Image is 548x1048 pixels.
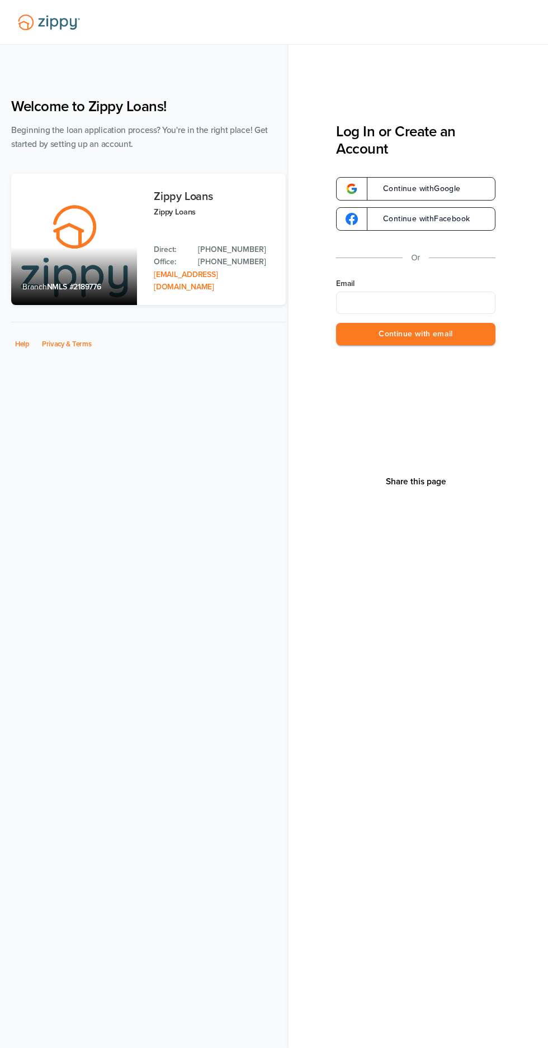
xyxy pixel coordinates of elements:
[15,340,30,349] a: Help
[336,323,495,346] button: Continue with email
[336,278,495,289] label: Email
[346,213,358,225] img: google-logo
[154,244,187,256] p: Direct:
[336,292,495,314] input: Email Address
[154,190,275,203] h3: Zippy Loans
[154,206,275,218] p: Zippy Loans
[22,282,47,292] span: Branch
[154,256,187,268] p: Office:
[382,476,450,487] button: Share This Page
[336,123,495,158] h3: Log In or Create an Account
[336,207,495,231] a: google-logoContinue withFacebook
[11,125,268,149] span: Beginning the loan application process? You're in the right place! Get started by setting up an a...
[47,282,101,292] span: NMLS #2189776
[11,9,87,35] img: Lender Logo
[372,215,470,223] span: Continue with Facebook
[412,251,421,265] p: Or
[372,185,461,193] span: Continue with Google
[346,183,358,195] img: google-logo
[42,340,92,349] a: Privacy & Terms
[198,244,275,256] a: Direct Phone: 512-975-2947
[198,256,275,268] a: Office Phone: 512-975-2947
[11,98,286,115] h1: Welcome to Zippy Loans!
[154,270,218,292] a: Email Address: zippyguide@zippymh.com
[336,177,495,201] a: google-logoContinue withGoogle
